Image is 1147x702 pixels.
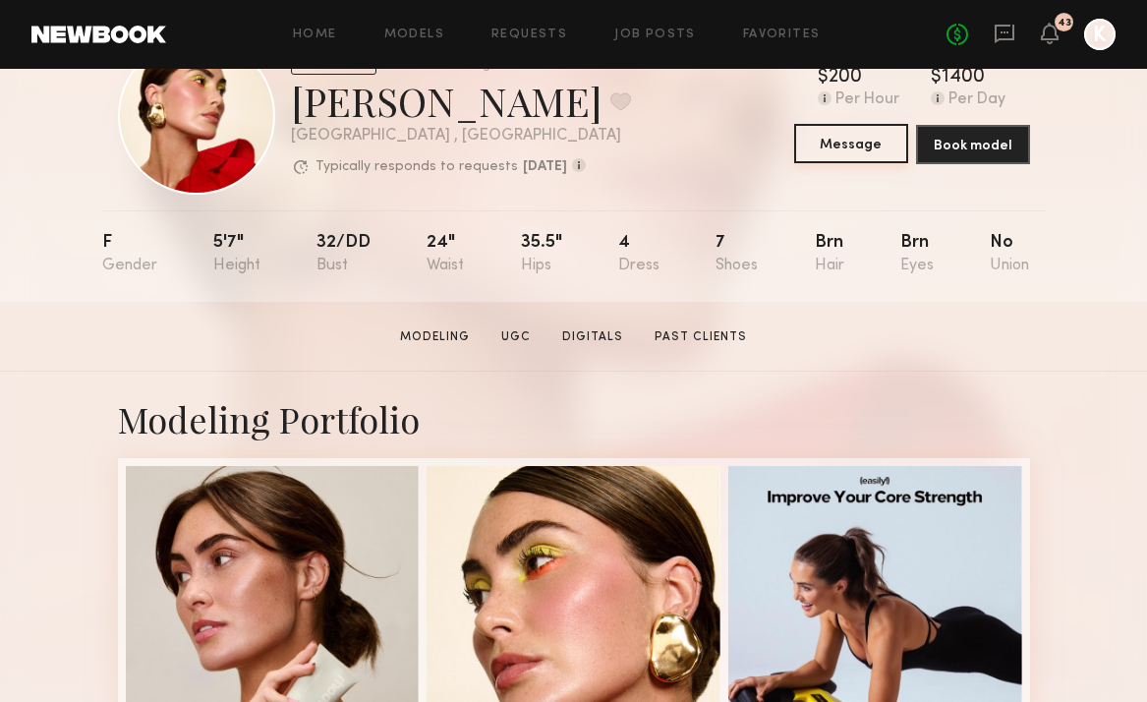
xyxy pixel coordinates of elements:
[118,395,1030,442] div: Modeling Portfolio
[716,234,758,274] div: 7
[427,234,464,274] div: 24"
[900,234,934,274] div: Brn
[491,29,567,41] a: Requests
[554,328,631,346] a: Digitals
[523,160,567,174] b: [DATE]
[931,68,942,88] div: $
[829,68,862,88] div: 200
[835,91,899,109] div: Per Hour
[1084,19,1116,50] a: K
[794,124,908,163] button: Message
[213,234,260,274] div: 5'7"
[291,75,631,127] div: [PERSON_NAME]
[316,234,371,274] div: 32/dd
[392,328,478,346] a: Modeling
[102,234,157,274] div: F
[647,328,755,346] a: Past Clients
[990,234,1029,274] div: No
[815,234,844,274] div: Brn
[293,29,337,41] a: Home
[384,29,444,41] a: Models
[948,91,1005,109] div: Per Day
[493,328,539,346] a: UGC
[521,234,562,274] div: 35.5"
[618,234,660,274] div: 4
[291,128,631,145] div: [GEOGRAPHIC_DATA] , [GEOGRAPHIC_DATA]
[315,160,518,174] p: Typically responds to requests
[818,68,829,88] div: $
[743,29,821,41] a: Favorites
[1058,18,1071,29] div: 43
[916,125,1030,164] button: Book model
[942,68,985,88] div: 1400
[614,29,696,41] a: Job Posts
